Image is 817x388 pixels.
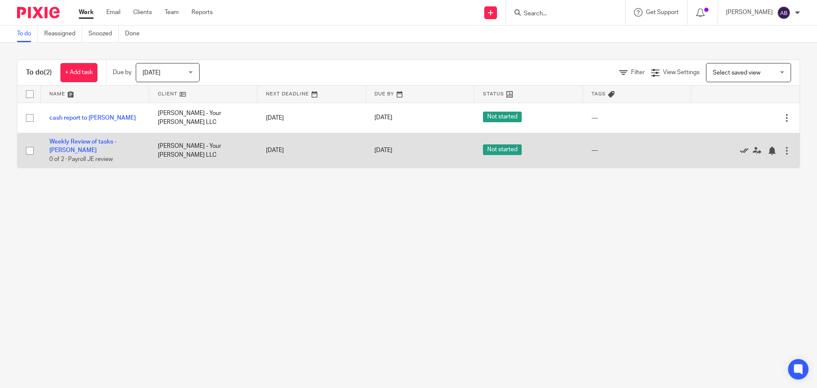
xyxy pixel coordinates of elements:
[374,115,392,121] span: [DATE]
[740,146,753,155] a: Mark as done
[631,69,645,75] span: Filter
[49,115,136,121] a: cash report to [PERSON_NAME]
[646,9,679,15] span: Get Support
[89,26,119,42] a: Snoozed
[191,8,213,17] a: Reports
[777,6,791,20] img: svg%3E
[257,103,366,133] td: [DATE]
[257,133,366,168] td: [DATE]
[113,68,131,77] p: Due by
[483,112,522,122] span: Not started
[149,133,258,168] td: [PERSON_NAME] - Your [PERSON_NAME] LLC
[591,146,683,155] div: ---
[106,8,120,17] a: Email
[726,8,773,17] p: [PERSON_NAME]
[591,114,683,122] div: ---
[149,103,258,133] td: [PERSON_NAME] - Your [PERSON_NAME] LLC
[523,10,600,18] input: Search
[374,147,392,153] span: [DATE]
[165,8,179,17] a: Team
[591,92,606,96] span: Tags
[143,70,160,76] span: [DATE]
[60,63,97,82] a: + Add task
[44,69,52,76] span: (2)
[26,68,52,77] h1: To do
[17,26,38,42] a: To do
[663,69,700,75] span: View Settings
[79,8,94,17] a: Work
[17,7,60,18] img: Pixie
[49,139,117,153] a: Weekly Review of tasks - [PERSON_NAME]
[483,144,522,155] span: Not started
[125,26,146,42] a: Done
[713,70,760,76] span: Select saved view
[44,26,82,42] a: Reassigned
[49,156,113,162] span: 0 of 2 · Payroll JE review
[133,8,152,17] a: Clients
